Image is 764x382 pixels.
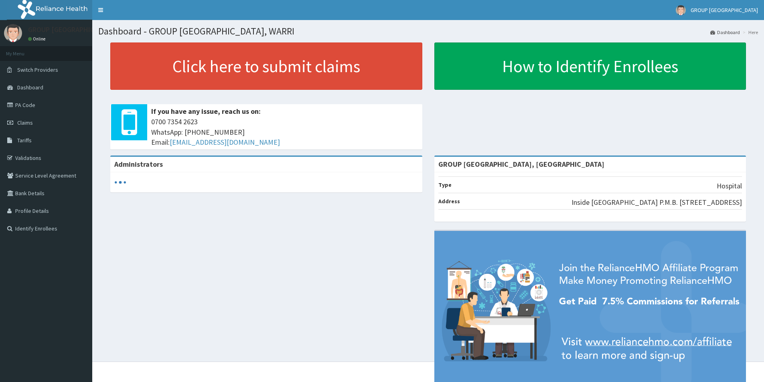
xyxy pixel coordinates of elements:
[438,198,460,205] b: Address
[710,29,740,36] a: Dashboard
[151,117,418,148] span: 0700 7354 2623 WhatsApp: [PHONE_NUMBER] Email:
[17,66,58,73] span: Switch Providers
[438,181,452,188] b: Type
[4,24,22,42] img: User Image
[110,42,422,90] a: Click here to submit claims
[691,6,758,14] span: GROUP [GEOGRAPHIC_DATA]
[17,137,32,144] span: Tariffs
[28,36,47,42] a: Online
[114,160,163,169] b: Administrators
[741,29,758,36] li: Here
[438,160,604,169] strong: GROUP [GEOGRAPHIC_DATA], [GEOGRAPHIC_DATA]
[17,119,33,126] span: Claims
[717,181,742,191] p: Hospital
[114,176,126,188] svg: audio-loading
[151,107,261,116] b: If you have any issue, reach us on:
[17,84,43,91] span: Dashboard
[170,137,280,147] a: [EMAIL_ADDRESS][DOMAIN_NAME]
[98,26,758,36] h1: Dashboard - GROUP [GEOGRAPHIC_DATA], WARRI
[571,197,742,208] p: Inside [GEOGRAPHIC_DATA] P.M.B. [STREET_ADDRESS]
[28,26,118,33] p: GROUP [GEOGRAPHIC_DATA]
[676,5,686,15] img: User Image
[434,42,746,90] a: How to Identify Enrollees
